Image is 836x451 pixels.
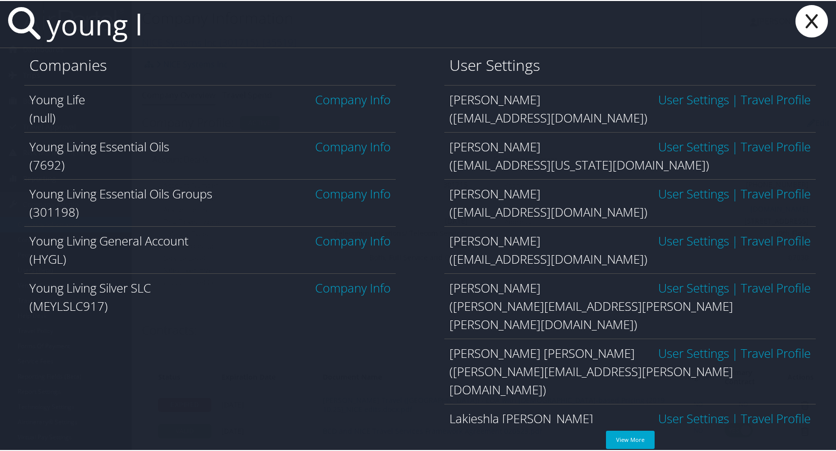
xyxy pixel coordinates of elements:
span: [PERSON_NAME] [449,231,541,248]
a: Company Info [315,90,391,107]
span: [PERSON_NAME] [449,90,541,107]
div: (null) [29,108,391,126]
a: User Settings [658,344,729,360]
div: (MEYLSLC917) [29,296,391,314]
span: Young Living Essential Oils [29,137,169,154]
span: | [729,184,741,201]
div: Young Life [29,90,391,108]
span: | [729,344,741,360]
a: User Settings [658,184,729,201]
a: View OBT Profile [741,137,811,154]
span: | [729,137,741,154]
a: Company Info [315,231,391,248]
div: (7692) [29,155,391,173]
span: | [729,278,741,295]
a: View OBT Profile [741,231,811,248]
a: User Settings [658,231,729,248]
a: User Settings [658,409,729,426]
div: ([PERSON_NAME][EMAIL_ADDRESS][PERSON_NAME][DOMAIN_NAME]) [449,361,811,398]
span: Young Living Silver SLC [29,278,151,295]
span: | [729,90,741,107]
div: ([EMAIL_ADDRESS][DOMAIN_NAME]) [449,202,811,220]
span: [PERSON_NAME] [449,278,541,295]
span: Young Living General Account [29,231,188,248]
div: ([EMAIL_ADDRESS][DOMAIN_NAME]) [449,108,811,126]
h1: Companies [29,54,391,75]
div: ([EMAIL_ADDRESS][US_STATE][DOMAIN_NAME]) [449,155,811,173]
h1: User Settings [449,54,811,75]
span: [PERSON_NAME] [PERSON_NAME] [449,344,635,360]
a: Company Info [315,184,391,201]
a: Company Info [315,278,391,295]
span: | [729,409,741,426]
div: ([EMAIL_ADDRESS][DOMAIN_NAME]) [449,249,811,267]
div: (HYGL) [29,249,391,267]
span: | [729,231,741,248]
span: [PERSON_NAME] [449,184,541,201]
span: Lakieshla [PERSON_NAME] [449,409,593,426]
div: (301198) [29,202,391,220]
span: Young Living Essential Oils Groups [29,184,212,201]
a: View OBT Profile [741,184,811,201]
a: View More [606,430,655,448]
a: View OBT Profile [741,409,811,426]
a: User Settings [658,137,729,154]
a: View OBT Profile [741,90,811,107]
a: View OBT Profile [741,278,811,295]
span: [PERSON_NAME] [449,137,541,154]
a: User Settings [658,90,729,107]
div: ([PERSON_NAME][EMAIL_ADDRESS][PERSON_NAME][PERSON_NAME][DOMAIN_NAME]) [449,296,811,333]
a: User Settings [658,278,729,295]
a: Company Info [315,137,391,154]
a: View OBT Profile [741,344,811,360]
